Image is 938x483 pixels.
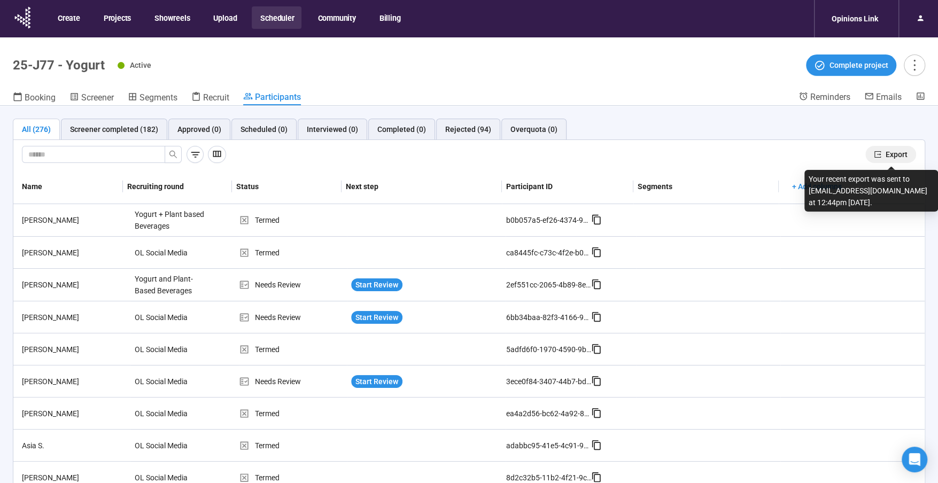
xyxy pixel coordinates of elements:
button: + Add columns [783,178,850,195]
div: b0b057a5-ef26-4374-9254-715b24227437 [506,214,591,226]
div: Termed [239,247,347,259]
div: Termed [239,440,347,451]
th: Name [13,169,123,204]
div: Scheduled (0) [241,123,288,135]
div: Needs Review [239,279,347,291]
div: [PERSON_NAME] [18,376,130,387]
div: Termed [239,344,347,355]
div: Screener completed (182) [70,123,158,135]
div: Overquota (0) [510,123,557,135]
a: Screener [69,91,114,105]
a: Booking [13,91,56,105]
span: export [874,151,881,158]
div: Completed (0) [377,123,426,135]
div: [PERSON_NAME] [18,344,130,355]
button: Start Review [351,278,402,291]
th: Recruiting round [123,169,232,204]
a: Participants [243,91,301,105]
a: Recruit [191,91,229,105]
div: [PERSON_NAME] [18,408,130,419]
div: 2ef551cc-2065-4b89-8eb6-f78a92faf464 [506,279,591,291]
button: Projects [95,6,138,29]
div: Needs Review [239,376,347,387]
div: [PERSON_NAME] [18,311,130,323]
div: Open Intercom Messenger [902,447,927,472]
th: Next step [342,169,502,204]
div: OL Social Media [130,307,211,328]
div: 3ece0f84-3407-44b7-bd66-a2ebca727e80 [506,376,591,387]
div: Asia S. [18,440,130,451]
div: OL Social Media [130,243,211,263]
button: Upload [205,6,244,29]
span: Active [130,61,151,69]
span: Export [886,149,908,160]
button: Billing [371,6,408,29]
button: Start Review [351,311,402,324]
span: Start Review [355,311,398,323]
div: ea4a2d56-bc62-4a92-8111-6cf833b044db [506,408,591,419]
div: OL Social Media [130,339,211,360]
span: more [907,58,921,72]
div: Opinions Link [825,9,885,29]
div: Interviewed (0) [307,123,358,135]
span: Screener [81,92,114,103]
button: Community [309,6,363,29]
div: OL Social Media [130,371,211,392]
div: Needs Review [239,311,347,323]
div: Rejected (94) [445,123,491,135]
div: ca8445fc-c73c-4f2e-b00c-d12a6055c42c [506,247,591,259]
div: [PERSON_NAME] [18,214,130,226]
div: [PERSON_NAME] [18,279,130,291]
button: Start Review [351,375,402,388]
a: Reminders [799,91,850,104]
button: Scheduler [252,6,301,29]
div: Termed [239,408,347,419]
div: Yogurt + Plant based Beverages [130,204,211,236]
span: Participants [255,92,301,102]
span: + Add columns [792,181,841,192]
span: Start Review [355,279,398,291]
a: Emails [864,91,902,104]
div: 6bb34baa-82f3-4166-9cf2-74d43e48441e [506,311,591,323]
a: Segments [128,91,177,105]
div: Yogurt and Plant-Based Beverages [130,269,211,301]
div: 5adfd6f0-1970-4590-9b9a-75c7ca41c5ea [506,344,591,355]
span: Booking [25,92,56,103]
div: Your recent export was sent to [EMAIL_ADDRESS][DOMAIN_NAME] at 12:44pm [DATE]. [804,170,938,212]
div: Termed [239,214,347,226]
th: Segments [633,169,779,204]
button: exportExport [865,146,916,163]
span: Emails [876,92,902,102]
th: Status [232,169,342,204]
span: Complete project [830,59,888,71]
span: Start Review [355,376,398,387]
th: Participant ID [502,169,633,204]
button: Complete project [806,54,896,76]
div: Approved (0) [177,123,221,135]
button: Showreels [146,6,197,29]
button: more [904,54,925,76]
div: All (276) [22,123,51,135]
div: adabbc95-41e5-4c91-971d-71586a35c0c3 [506,440,591,451]
div: OL Social Media [130,435,211,456]
span: search [169,150,177,159]
span: Recruit [203,92,229,103]
span: Segments [139,92,177,103]
button: search [165,146,182,163]
div: [PERSON_NAME] [18,247,130,259]
h1: 25-J77 - Yogurt [13,58,105,73]
div: OL Social Media [130,403,211,424]
button: Create [49,6,88,29]
span: Reminders [810,92,850,102]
